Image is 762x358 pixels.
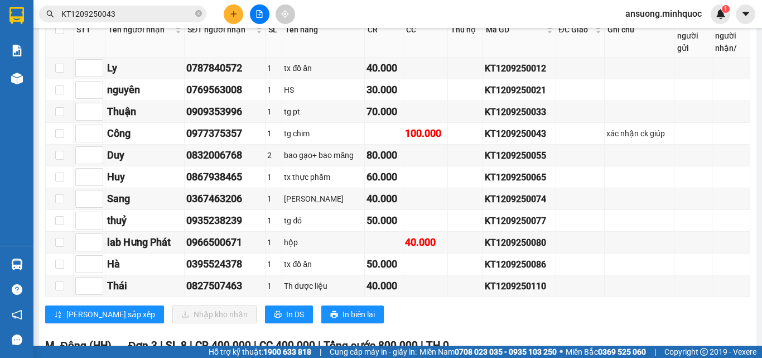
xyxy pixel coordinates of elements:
div: 0935238239 [186,213,263,228]
div: tx đồ ăn [284,62,362,74]
td: KT1209250055 [483,145,556,166]
span: printer [330,311,338,319]
div: tg chim [284,127,362,140]
div: 2 [267,149,280,161]
td: 0935238239 [185,210,266,232]
div: 1 [267,280,280,292]
td: 0367463206 [185,188,266,210]
div: KT1209250021 [485,83,554,97]
div: KT1209250043 [485,127,554,141]
td: KT1209250043 [483,123,556,145]
div: lab Hưng Phát [107,235,182,250]
strong: 0369 525 060 [598,347,646,356]
div: 0867938465 [186,169,263,185]
span: TH 0 [426,339,449,352]
span: Hỗ trợ kỹ thuật: [209,346,311,358]
div: tg pt [284,106,362,118]
th: CC [403,2,448,58]
span: ĐC Giao [559,23,593,36]
div: 0909099977 [95,23,178,39]
div: Ly [107,60,182,76]
td: Hà [105,254,185,275]
div: 40.000 [366,278,401,294]
div: 0832006768 [186,147,263,163]
div: 80.000 [366,147,401,163]
div: KT1209250110 [485,279,554,293]
div: tx thực phẩm [284,171,362,183]
span: [PERSON_NAME] sắp xếp [66,308,155,321]
div: 1 [267,258,280,270]
td: 0909353996 [185,101,266,123]
img: warehouse-icon [11,73,23,84]
div: Th dược liệu [284,280,362,292]
td: 0395524378 [185,254,266,275]
div: Hà [107,256,182,272]
div: nguyên [107,82,182,98]
div: Huy [107,169,182,185]
td: KT1209250077 [483,210,556,232]
span: SL [94,66,109,82]
span: | [654,346,656,358]
div: 0395524378 [186,256,263,272]
td: KT1209250012 [483,58,556,79]
button: caret-down [736,4,755,24]
div: Sang [107,191,182,207]
span: SL 8 [166,339,187,352]
div: CMND / Passport người gửi [677,5,709,54]
span: search [46,10,54,18]
div: 0787840572 [186,60,263,76]
button: printerIn DS [265,306,313,323]
td: 0769563008 [185,79,266,101]
td: KT1209250086 [483,254,556,275]
th: SL [266,2,282,58]
img: warehouse-icon [11,259,23,270]
td: KT1209250065 [483,166,556,188]
div: An Sương [9,9,88,23]
div: Thuận [107,104,182,120]
span: sort-ascending [54,311,62,319]
td: Thái [105,275,185,297]
div: 1 [267,171,280,183]
div: 1 [267,62,280,74]
span: Miền Bắc [566,346,646,358]
div: 40.000 [94,45,179,61]
div: Thái [107,278,182,294]
div: KT1209250080 [485,236,554,250]
span: aim [281,10,289,18]
span: CR 400.000 [195,339,251,352]
sup: 1 [722,5,730,13]
span: printer [274,311,282,319]
div: KonTum [95,9,178,23]
td: KT1209250074 [483,188,556,210]
span: caret-down [741,9,751,19]
span: ⚪️ [560,350,563,354]
div: Duy [107,147,182,163]
div: 1 [267,106,280,118]
td: 0832006768 [185,145,266,166]
th: Tên hàng [282,2,364,58]
td: nguyên [105,79,185,101]
span: | [254,339,257,352]
div: 0769563008 [186,82,263,98]
span: | [320,346,321,358]
img: icon-new-feature [716,9,726,19]
td: 0966500671 [185,232,266,254]
div: HS [284,84,362,96]
div: bao gạo+ bao măng [284,149,362,161]
div: 1 [267,214,280,227]
td: KT1209250080 [483,232,556,254]
td: Thuận [105,101,185,123]
span: SĐT người nhận [187,23,254,36]
span: message [12,335,22,345]
div: 0367463206 [186,191,263,207]
div: 1 [267,236,280,249]
div: 40.000 [366,60,401,76]
span: Đơn 3 [128,339,158,352]
th: STT [74,2,105,58]
button: printerIn biên lai [321,306,384,323]
span: Tổng cước 800.000 [324,339,418,352]
span: notification [12,309,22,320]
td: thuỷ [105,210,185,232]
div: 40.000 [366,191,401,207]
td: Duy [105,145,185,166]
